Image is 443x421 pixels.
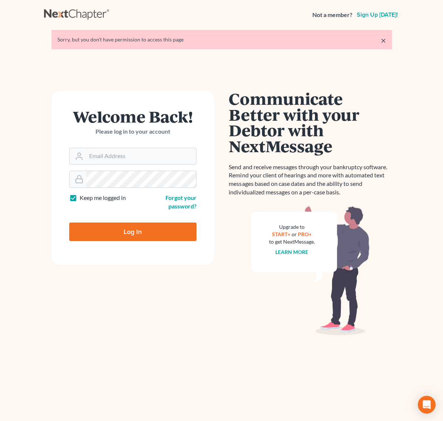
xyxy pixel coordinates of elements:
[80,194,126,202] label: Keep me logged in
[69,127,197,136] p: Please log in to your account
[269,223,315,231] div: Upgrade to
[229,163,392,197] p: Send and receive messages through your bankruptcy software. Remind your client of hearings and mo...
[298,231,312,237] a: PRO+
[86,148,196,164] input: Email Address
[251,206,370,335] img: nextmessage_bg-59042aed3d76b12b5cd301f8e5b87938c9018125f34e5fa2b7a6b67550977c72.svg
[272,231,291,237] a: START+
[269,238,315,245] div: to get NextMessage.
[355,12,399,18] a: Sign up [DATE]!
[229,91,392,154] h1: Communicate Better with your Debtor with NextMessage
[275,249,308,255] a: Learn more
[381,36,386,45] a: ×
[165,194,197,210] a: Forgot your password?
[69,108,197,124] h1: Welcome Back!
[292,231,297,237] span: or
[312,11,352,19] strong: Not a member?
[57,36,386,43] div: Sorry, but you don't have permission to access this page
[69,223,197,241] input: Log In
[418,396,436,414] div: Open Intercom Messenger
